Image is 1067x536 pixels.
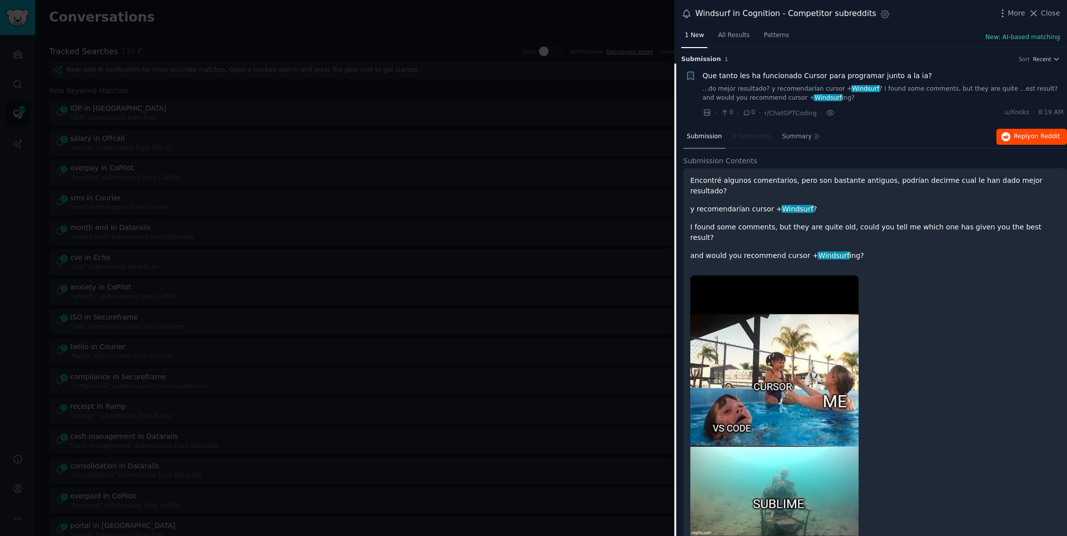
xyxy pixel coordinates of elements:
span: Windsurf [851,85,880,92]
button: More [997,8,1025,19]
div: Sort [1019,56,1030,63]
span: · [1033,108,1035,117]
span: Windsurf [818,251,851,259]
span: Windsurf [814,94,843,101]
button: Close [1028,8,1060,19]
span: Reply [1014,132,1060,141]
p: Encontré algunos comentarios, pero son bastante antiguos, podrían decirme cual le han dado mejor ... [690,175,1060,196]
span: More [1008,8,1025,19]
span: Patterns [764,31,789,40]
span: · [759,108,761,118]
span: u/Xnokz [1005,108,1029,117]
span: · [737,108,739,118]
div: Windsurf in Cognition - Competitor subreddits [695,8,876,20]
span: Submission [681,55,721,64]
span: Summary [782,132,812,141]
span: All Results [718,31,749,40]
span: 0 [720,108,733,117]
span: 0 [742,108,755,117]
button: New: AI-based matching [985,33,1060,42]
span: Submission Contents [683,156,757,166]
p: y recomendarían cursor + ? [690,204,1060,214]
span: 8:19 AM [1038,108,1063,117]
span: · [715,108,717,118]
span: 1 [724,56,728,62]
span: · [820,108,822,118]
span: Close [1041,8,1060,19]
span: Submission [687,132,722,141]
a: ...do mejor resultado? y recomendarían cursor +Windsurf? I found some comments, but they are quit... [703,85,1064,102]
a: Que tanto les ha funcionado Cursor para programar junto a la ia? [703,71,932,81]
a: 1 New [681,28,707,48]
span: 1 New [685,31,704,40]
p: and would you recommend cursor + ing? [690,250,1060,261]
button: Replyon Reddit [996,129,1067,145]
span: Recent [1033,56,1051,63]
button: Recent [1033,56,1060,63]
a: Patterns [760,28,792,48]
span: r/ChatGPTCoding [764,110,817,117]
span: Windsurf [781,205,815,213]
span: on Reddit [1031,133,1060,140]
a: All Results [714,28,753,48]
p: I found some comments, but they are quite old, could you tell me which one has given you the best... [690,222,1060,243]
